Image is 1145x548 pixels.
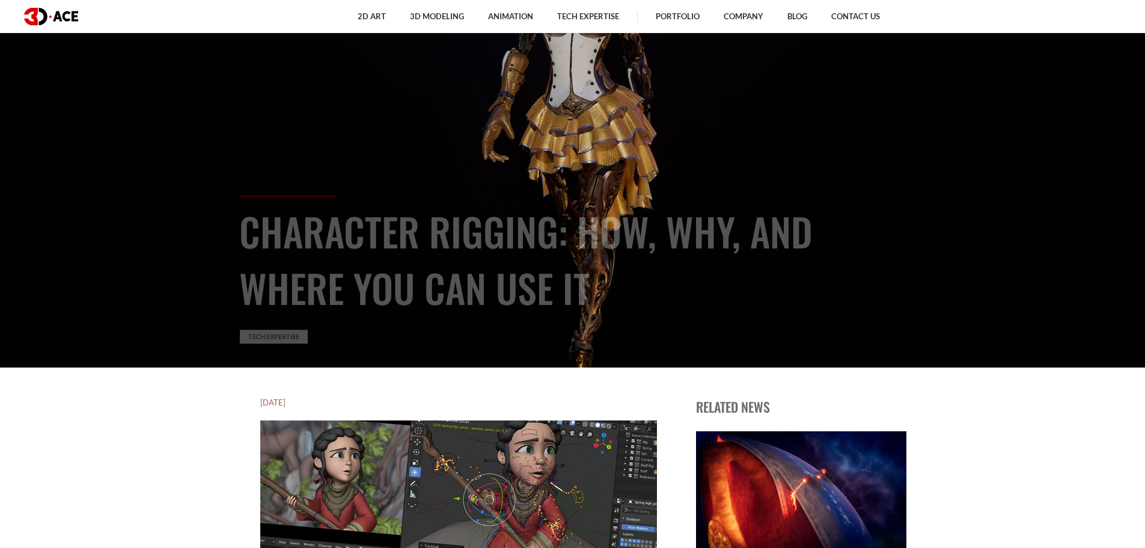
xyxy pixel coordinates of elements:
a: Tech Expertise [240,330,308,343]
h1: Character Rigging: How, Why, and Where You Can Use It [239,203,906,316]
h5: [DATE] [260,396,657,408]
img: logo dark [24,8,78,25]
p: Related news [696,396,906,417]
